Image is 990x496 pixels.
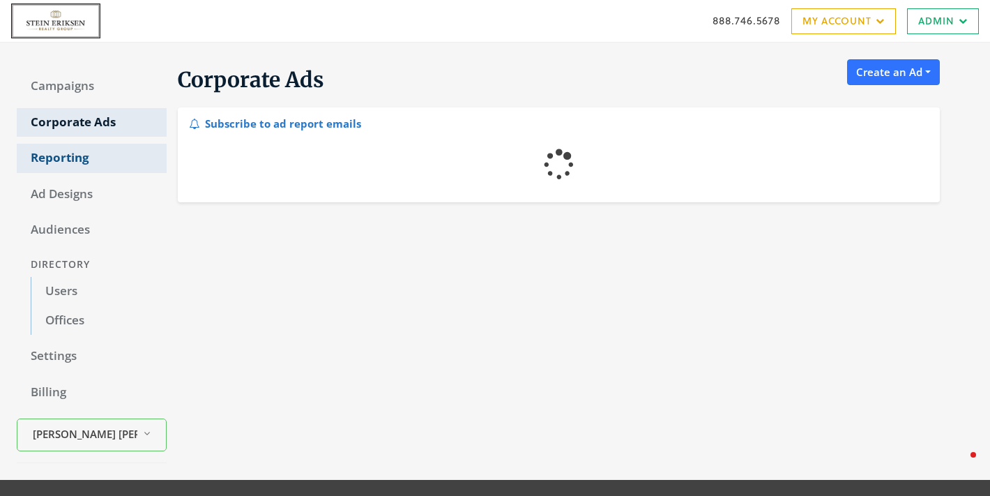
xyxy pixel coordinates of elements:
span: [PERSON_NAME] [PERSON_NAME] Realty Group [33,426,137,442]
span: Corporate Ads [178,66,324,93]
iframe: Intercom live chat [943,449,976,482]
a: Admin [907,8,979,34]
a: Ad Designs [17,180,167,209]
div: Subscribe to ad report emails [189,113,361,132]
a: Campaigns [17,72,167,101]
a: Billing [17,378,167,407]
button: [PERSON_NAME] [PERSON_NAME] Realty Group [17,419,167,451]
button: Create an Ad [847,59,940,85]
img: Adwerx [11,3,100,38]
a: Reporting [17,144,167,173]
a: Settings [17,342,167,371]
a: Corporate Ads [17,108,167,137]
a: Audiences [17,216,167,245]
div: Directory [17,252,167,278]
a: 888.746.5678 [713,13,780,28]
a: Users [31,277,167,306]
a: My Account [791,8,896,34]
a: Offices [31,306,167,336]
